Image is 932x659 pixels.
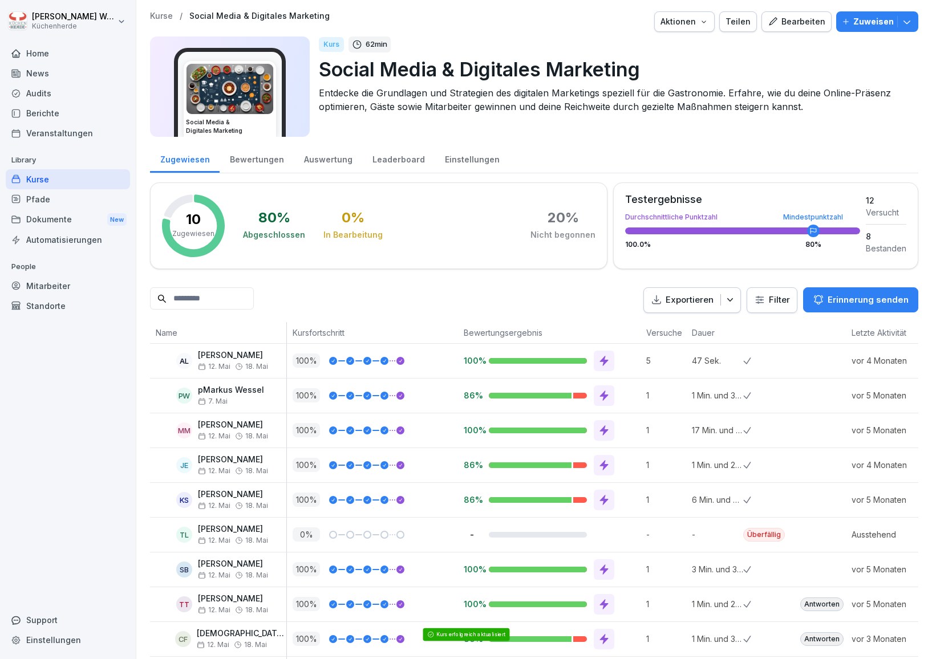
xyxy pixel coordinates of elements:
div: Home [6,43,130,63]
p: 86% [464,459,480,470]
p: Küchenherde [32,22,115,30]
div: JE [176,457,192,473]
p: 100 % [293,423,320,437]
p: / [180,11,183,21]
div: Teilen [726,15,751,28]
p: 100 % [293,493,320,507]
p: 0 % [293,527,320,542]
p: 100% [464,425,480,436]
a: Zugewiesen [150,144,220,173]
div: Nicht begonnen [530,229,595,241]
p: [PERSON_NAME] [198,455,268,465]
div: MM [176,422,192,438]
p: [PERSON_NAME] [198,559,268,569]
div: 8 [866,230,906,242]
p: 1 [646,494,686,506]
div: Antworten [800,632,844,646]
div: Kurs [319,37,344,52]
span: 18. Mai [245,432,268,440]
button: Zuweisen [836,11,918,32]
a: DokumenteNew [6,209,130,230]
button: Aktionen [654,11,715,32]
div: Aktionen [660,15,708,28]
div: Durchschnittliche Punktzahl [625,214,860,221]
a: Mitarbeiter [6,276,130,296]
p: 100 % [293,388,320,402]
div: AL [176,353,192,369]
div: Abgeschlossen [243,229,305,241]
p: [PERSON_NAME] [198,490,268,499]
a: Einstellungen [6,630,130,650]
p: 86% [464,494,480,505]
button: Erinnerung senden [803,287,918,312]
button: Exportieren [643,287,741,313]
span: 12. Mai [198,571,230,579]
div: Testergebnisse [625,194,860,205]
p: 100 % [293,597,320,611]
div: TT [176,596,192,612]
p: 1 Min. und 35 Sek. [692,633,743,645]
p: 1 Min. und 24 Sek. [692,459,743,471]
p: [DEMOGRAPHIC_DATA][PERSON_NAME] [197,629,286,638]
a: Leaderboard [362,144,435,173]
div: pW [176,388,192,404]
p: Ausstehend [852,528,931,540]
span: 12. Mai [197,641,229,649]
p: 100% [464,599,480,609]
p: [PERSON_NAME] [198,594,268,604]
div: Versucht [866,206,906,218]
p: Zuweisen [853,15,894,28]
div: SB [176,562,192,577]
p: 10 [186,213,201,226]
p: vor 4 Monaten [852,355,931,367]
span: 12. Mai [198,606,230,614]
p: [PERSON_NAME] [198,351,268,360]
p: Exportieren [666,294,714,307]
a: Kurse [150,11,173,21]
a: Berichte [6,103,130,123]
p: 1 [646,424,686,436]
a: News [6,63,130,83]
button: Bearbeiten [761,11,832,32]
span: 12. Mai [198,502,230,510]
span: 12. Mai [198,432,230,440]
p: 1 [646,563,686,575]
span: 18. Mai [245,536,268,544]
div: Audits [6,83,130,103]
button: Filter [747,288,797,312]
span: 18. Mai [245,467,268,475]
div: Antworten [800,597,844,611]
p: 100 % [293,562,320,576]
div: Auswertung [294,144,362,173]
div: Automatisierungen [6,230,130,250]
h3: Social Media & Digitales Marketing [186,118,274,135]
p: 17 Min. und 1 Sek. [692,424,743,436]
p: 100% [464,564,480,575]
a: Einstellungen [435,144,509,173]
p: 86% [464,390,480,401]
p: [PERSON_NAME] [198,524,268,534]
div: 20 % [548,211,579,225]
p: [PERSON_NAME] Wessel [32,12,115,22]
div: 80 % [805,241,821,248]
p: Social Media & Digitales Marketing [319,55,909,84]
p: Bewertungsergebnis [464,327,635,339]
p: 62 min [366,39,387,50]
p: Dauer [692,327,738,339]
div: Bestanden [866,242,906,254]
div: 100.0 % [625,241,860,248]
div: Bearbeiten [768,15,825,28]
div: Bewertungen [220,144,294,173]
p: Name [156,327,281,339]
div: Standorte [6,296,130,316]
a: Pfade [6,189,130,209]
p: People [6,258,130,276]
div: TL [176,527,192,543]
